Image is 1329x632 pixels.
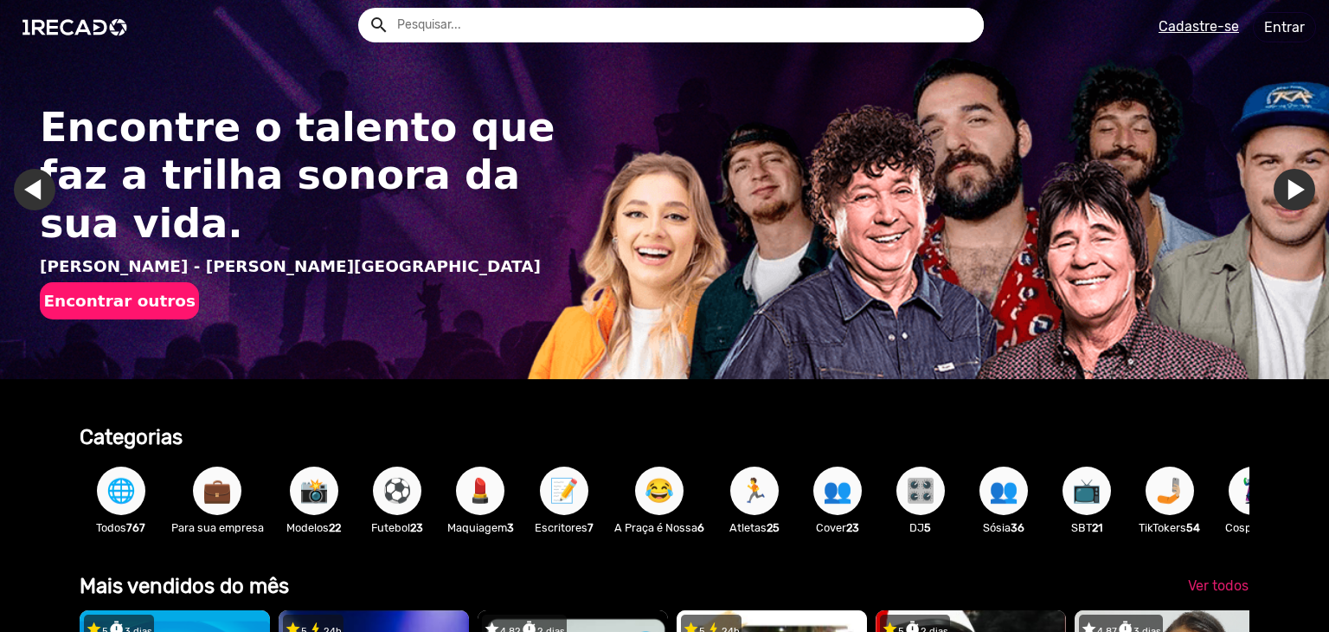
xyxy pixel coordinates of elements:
b: 25 [767,521,780,534]
button: 🏃 [730,467,779,515]
button: 🌐 [97,467,145,515]
p: DJ [888,519,953,536]
span: 🌐 [106,467,136,515]
span: 🏃 [740,467,769,515]
b: 22 [329,521,341,534]
span: 💄 [465,467,495,515]
b: 21 [1092,521,1102,534]
button: 🎛️ [896,467,945,515]
a: Entrar [1253,12,1316,42]
b: 7 [587,521,594,534]
span: 😂 [645,467,674,515]
button: 💼 [193,467,241,515]
mat-icon: Example home icon [369,15,389,35]
b: 54 [1186,521,1200,534]
b: Mais vendidos do mês [80,574,289,598]
button: ⚽ [373,467,421,515]
button: 📸 [290,467,338,515]
b: 5 [924,521,931,534]
span: 📝 [549,467,579,515]
span: 🦹🏼‍♀️ [1238,467,1268,515]
p: Para sua empresa [171,519,264,536]
p: Maquiagem [447,519,514,536]
b: 23 [846,521,859,534]
p: [PERSON_NAME] - [PERSON_NAME][GEOGRAPHIC_DATA] [40,255,571,279]
button: Encontrar outros [40,282,199,319]
button: 😂 [635,467,684,515]
button: 📺 [1063,467,1111,515]
span: 🤳🏼 [1155,467,1185,515]
span: ⚽ [382,467,412,515]
p: TikTokers [1137,519,1203,536]
button: Example home icon [363,9,393,39]
p: SBT [1054,519,1120,536]
b: 36 [1011,521,1024,534]
button: 📝 [540,467,588,515]
a: Ir para o último slide [14,169,55,210]
p: Cosplay [1220,519,1286,536]
h1: Encontre o talento que faz a trilha sonora da sua vida. [40,104,571,248]
span: 👥 [823,467,852,515]
p: Atletas [722,519,787,536]
button: 👥 [979,467,1028,515]
p: Escritores [531,519,597,536]
span: 💼 [202,467,232,515]
button: 🤳🏼 [1146,467,1194,515]
span: Ver todos [1188,577,1249,594]
button: 💄 [456,467,504,515]
input: Pesquisar... [384,8,984,42]
b: 23 [410,521,423,534]
b: Categorias [80,425,183,449]
button: 👥 [813,467,862,515]
span: 🎛️ [906,467,935,515]
p: A Praça é Nossa [614,519,704,536]
u: Cadastre-se [1159,18,1239,35]
p: Cover [805,519,870,536]
span: 📸 [299,467,329,515]
p: Modelos [281,519,347,536]
b: 767 [126,521,145,534]
b: 3 [507,521,514,534]
a: Ir para o próximo slide [1274,169,1315,210]
b: 6 [697,521,704,534]
button: 🦹🏼‍♀️ [1229,467,1277,515]
p: Todos [88,519,154,536]
p: Sósia [971,519,1037,536]
span: 👥 [989,467,1018,515]
p: Futebol [364,519,430,536]
span: 📺 [1072,467,1101,515]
